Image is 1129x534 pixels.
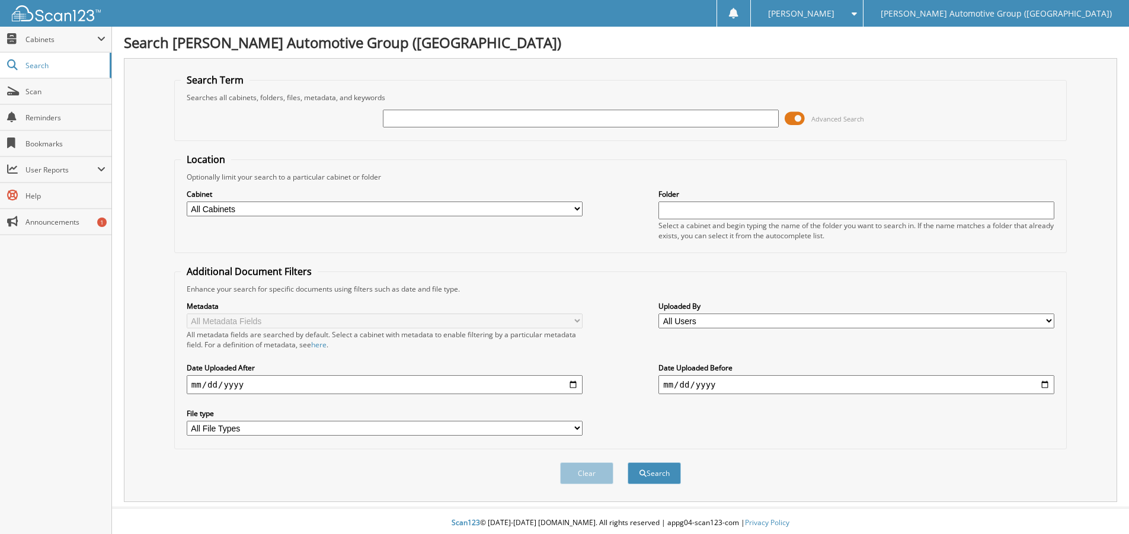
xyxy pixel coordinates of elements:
input: end [658,375,1054,394]
label: Date Uploaded Before [658,363,1054,373]
div: Select a cabinet and begin typing the name of the folder you want to search in. If the name match... [658,220,1054,241]
span: Reminders [25,113,105,123]
span: Help [25,191,105,201]
span: [PERSON_NAME] [768,10,834,17]
button: Clear [560,462,613,484]
label: File type [187,408,583,418]
div: All metadata fields are searched by default. Select a cabinet with metadata to enable filtering b... [187,330,583,350]
button: Search [628,462,681,484]
legend: Location [181,153,231,166]
span: Scan [25,87,105,97]
span: Cabinets [25,34,97,44]
span: User Reports [25,165,97,175]
h1: Search [PERSON_NAME] Automotive Group ([GEOGRAPHIC_DATA]) [124,33,1117,52]
label: Cabinet [187,189,583,199]
span: [PERSON_NAME] Automotive Group ([GEOGRAPHIC_DATA]) [881,10,1112,17]
label: Metadata [187,301,583,311]
img: scan123-logo-white.svg [12,5,101,21]
span: Advanced Search [811,114,864,123]
label: Folder [658,189,1054,199]
div: Optionally limit your search to a particular cabinet or folder [181,172,1060,182]
div: Enhance your search for specific documents using filters such as date and file type. [181,284,1060,294]
legend: Additional Document Filters [181,265,318,278]
legend: Search Term [181,73,250,87]
input: start [187,375,583,394]
span: Scan123 [452,517,480,527]
span: Search [25,60,104,71]
a: here [311,340,327,350]
span: Bookmarks [25,139,105,149]
label: Date Uploaded After [187,363,583,373]
label: Uploaded By [658,301,1054,311]
div: 1 [97,218,107,227]
div: Searches all cabinets, folders, files, metadata, and keywords [181,92,1060,103]
span: Announcements [25,217,105,227]
a: Privacy Policy [745,517,789,527]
